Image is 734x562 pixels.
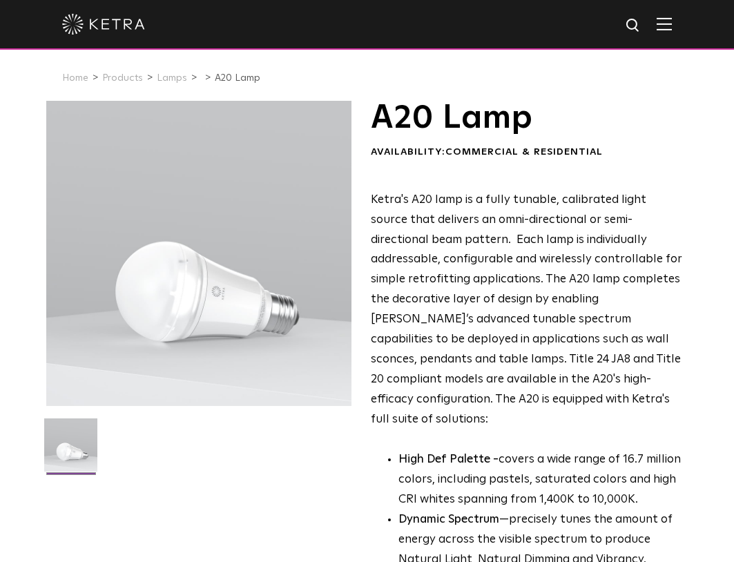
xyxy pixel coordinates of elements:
div: Availability: [371,146,683,159]
img: search icon [625,17,642,35]
h1: A20 Lamp [371,101,683,135]
img: ketra-logo-2019-white [62,14,145,35]
strong: Dynamic Spectrum [398,514,499,525]
img: A20-Lamp-2021-Web-Square [44,418,97,482]
a: Home [62,73,88,83]
a: A20 Lamp [215,73,260,83]
span: Commercial & Residential [445,147,603,157]
strong: High Def Palette - [398,454,499,465]
span: Ketra's A20 lamp is a fully tunable, calibrated light source that delivers an omni-directional or... [371,194,682,425]
p: covers a wide range of 16.7 million colors, including pastels, saturated colors and high CRI whit... [398,450,683,510]
a: Products [102,73,143,83]
a: Lamps [157,73,187,83]
img: Hamburger%20Nav.svg [657,17,672,30]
